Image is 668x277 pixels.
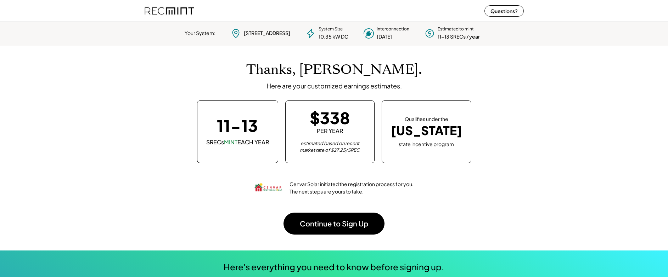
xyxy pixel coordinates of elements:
[319,26,343,32] div: System Size
[224,138,237,146] font: MINT
[399,140,454,148] div: state incentive program
[310,110,350,126] div: $338
[391,123,462,138] div: [US_STATE]
[185,30,215,37] div: Your System:
[224,261,444,273] div: Here's everything you need to know before signing up.
[206,138,269,146] div: SRECs EACH YEAR
[317,127,343,135] div: PER YEAR
[284,213,384,235] button: Continue to Sign Up
[244,30,290,37] div: [STREET_ADDRESS]
[246,62,422,78] h1: Thanks, [PERSON_NAME].
[377,26,409,32] div: Interconnection
[266,82,402,90] div: Here are your customized earnings estimates.
[145,1,194,20] img: recmint-logotype%403x%20%281%29.jpeg
[290,180,414,195] div: Cenvar Solar initiated the registration process for you. The next steps are yours to take.
[217,117,258,133] div: 11-13
[405,116,448,123] div: Qualifies under the
[438,26,474,32] div: Estimated to mint
[254,174,282,202] img: cenvar%20solar.png
[319,33,348,40] div: 10.35 kW DC
[377,33,392,40] div: [DATE]
[484,5,524,17] button: Questions?
[294,140,365,154] div: estimated based on recent market rate of $27.25/SREC
[438,33,480,40] div: 11-13 SRECs / year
